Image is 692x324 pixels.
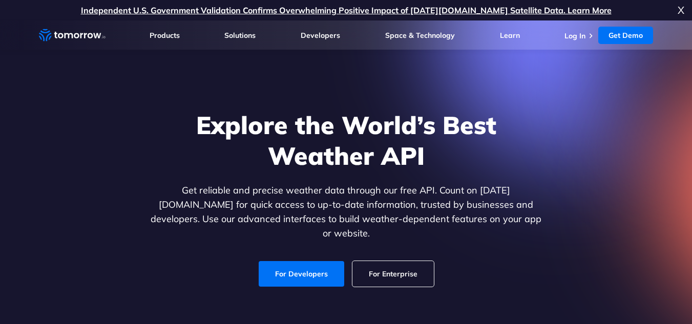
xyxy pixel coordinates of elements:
p: Get reliable and precise weather data through our free API. Count on [DATE][DOMAIN_NAME] for quic... [149,183,544,241]
a: Home link [39,28,106,43]
a: Learn [500,31,520,40]
a: Independent U.S. Government Validation Confirms Overwhelming Positive Impact of [DATE][DOMAIN_NAM... [81,5,612,15]
a: Get Demo [598,27,653,44]
a: For Enterprise [352,261,434,287]
a: Products [150,31,180,40]
a: Developers [301,31,340,40]
a: Log In [564,31,585,40]
a: Solutions [224,31,256,40]
a: Space & Technology [385,31,455,40]
a: For Developers [259,261,344,287]
h1: Explore the World’s Best Weather API [149,110,544,171]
